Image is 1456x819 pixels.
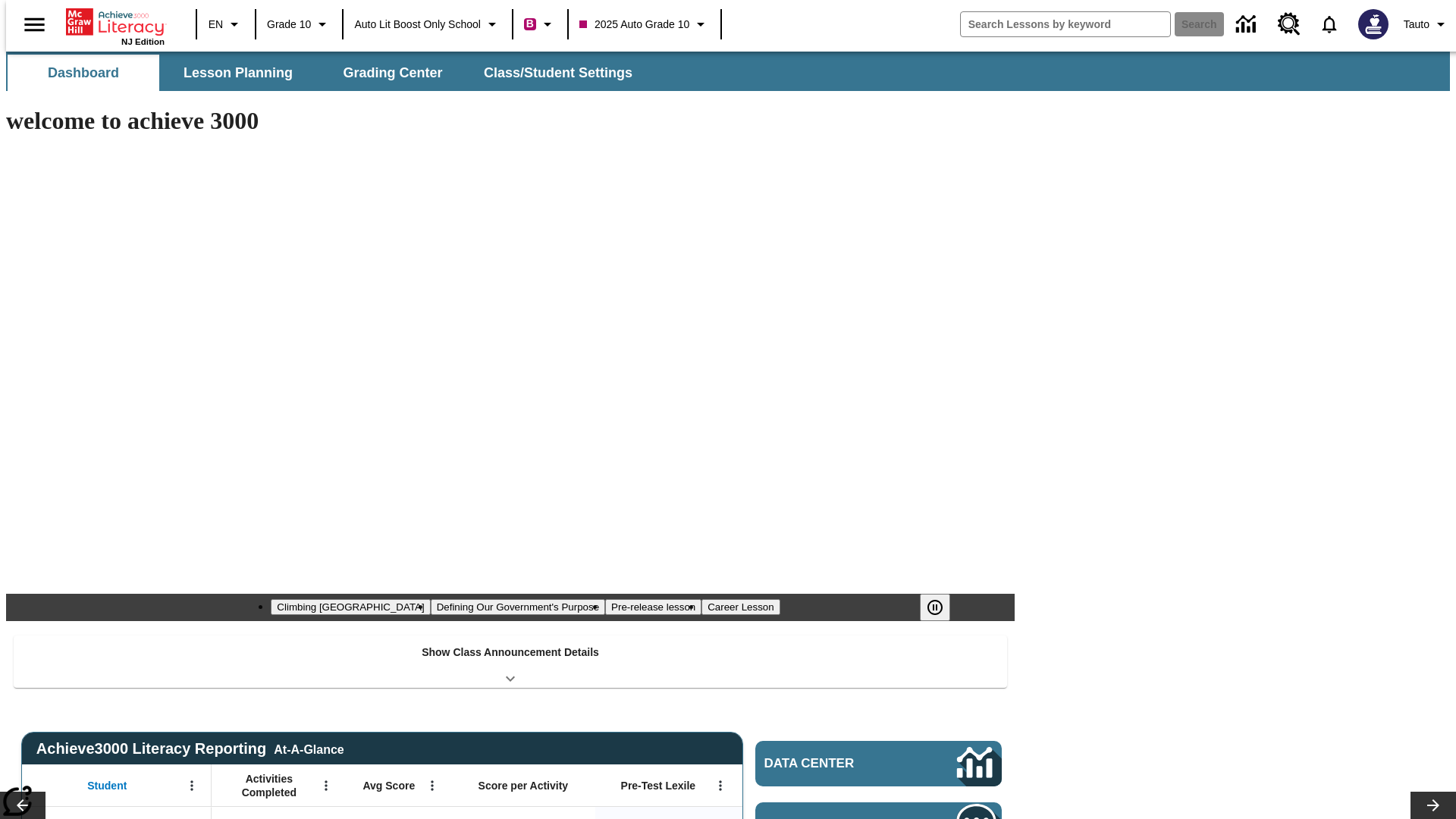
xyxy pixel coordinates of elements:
[6,107,1015,135] h1: welcome to achieve 3000
[362,779,415,792] span: Avg Score
[271,599,430,615] button: Slide 1 Climbing Mount Tai
[66,5,165,46] div: Home
[755,741,1002,786] a: Data Center
[1404,17,1429,33] span: Tauto
[1349,5,1398,44] button: Select a new avatar
[472,55,645,91] button: Class/Student Settings
[1398,11,1456,38] button: Profile/Settings
[709,774,732,797] button: Open Menu
[1227,4,1269,45] a: Data Center
[764,756,906,771] span: Data Center
[526,14,534,33] span: B
[518,11,563,38] button: Boost Class color is violet red. Change class color
[219,772,319,799] span: Activities Completed
[36,740,344,758] span: Achieve3000 Literacy Reporting
[348,11,507,38] button: School: Auto Lit Boost only School, Select your school
[573,11,716,38] button: Class: 2025 Auto Grade 10, Select your class
[579,17,689,33] span: 2025 Auto Grade 10
[6,55,646,91] div: SubNavbar
[422,645,599,661] p: Show Class Announcement Details
[605,599,701,615] button: Slide 3 Pre-release lesson
[1269,4,1310,45] a: Resource Center, Will open in new tab
[267,17,311,33] span: Grade 10
[621,779,696,792] span: Pre-Test Lexile
[274,740,344,757] div: At-A-Glance
[209,17,223,33] span: EN
[180,774,203,797] button: Open Menu
[66,7,165,37] a: Home
[202,11,250,38] button: Language: EN, Select a language
[121,37,165,46] span: NJ Edition
[317,55,469,91] button: Grading Center
[1358,9,1389,39] img: Avatar
[920,594,965,621] div: Pause
[87,779,127,792] span: Student
[1310,5,1349,44] a: Notifications
[261,11,337,38] button: Grade: Grade 10, Select a grade
[431,599,605,615] button: Slide 2 Defining Our Government's Purpose
[920,594,950,621] button: Pause
[14,635,1007,688] div: Show Class Announcement Details
[701,599,780,615] button: Slide 4 Career Lesson
[1410,792,1456,819] button: Lesson carousel, Next
[354,17,481,33] span: Auto Lit Boost only School
[8,55,159,91] button: Dashboard
[6,52,1450,91] div: SubNavbar
[162,55,314,91] button: Lesson Planning
[12,2,57,47] button: Open side menu
[961,12,1170,36] input: search field
[421,774,444,797] button: Open Menu
[479,779,569,792] span: Score per Activity
[315,774,337,797] button: Open Menu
